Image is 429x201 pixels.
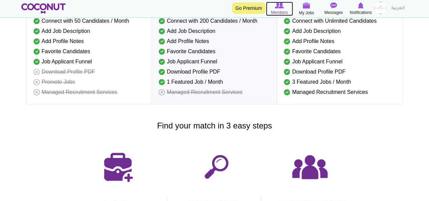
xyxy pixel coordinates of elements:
li: Add Job Description [159,26,270,36]
li: Download Profile PDF [159,67,270,77]
li: Connect with 50 Candidates / Month [34,16,145,26]
li: Add Profile Notes [34,36,145,46]
a: Messages Messages [320,2,347,16]
span: Notifications [350,9,372,16]
li: Managed Recruitment Services [284,87,395,97]
li: Favorite Candidates [34,46,145,57]
li: Connect with 200 Candidates / Month [159,16,270,26]
h3: Find your match in 3 easy steps [16,121,413,130]
span: Messages [324,9,343,16]
li: Job Applicant Funnel [34,57,145,67]
li: Connect with Unlimited Candidates [284,16,395,26]
a: Notifications Notifications [347,2,374,16]
li: Add Job Description [34,26,145,36]
a: Browse Members Members [266,2,293,16]
li: 3 Featured Jobs / Month [284,77,395,87]
a: العربية [388,2,408,15]
a: Go Premium [232,2,266,14]
li: Job Applicant Funnel [284,57,395,67]
li: Download Profile PDF [34,67,145,77]
img: Messages [330,2,337,8]
span: My Jobs [299,9,314,16]
li: Favorite Candidates [284,46,395,57]
li: Job Applicant Funnel [159,57,270,67]
img: Home [21,3,66,14]
li: Add Job Description [284,26,395,36]
img: My Jobs [303,2,310,8]
li: Managed Recruitment Services [34,87,145,97]
li: Promote Jobs [34,77,145,87]
li: Favorite Candidates [159,46,270,57]
img: Notifications [358,2,364,8]
li: Add Profile Notes [159,36,270,46]
a: My Jobs My Jobs [293,2,320,16]
span: Members [271,9,288,16]
li: 1 Featured Job / Month [159,77,270,87]
li: Managed Recruitment Services [159,87,270,97]
img: Browse Members [275,2,284,8]
li: Add Profile Notes [284,36,395,46]
li: Download Profile PDF [284,67,395,77]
